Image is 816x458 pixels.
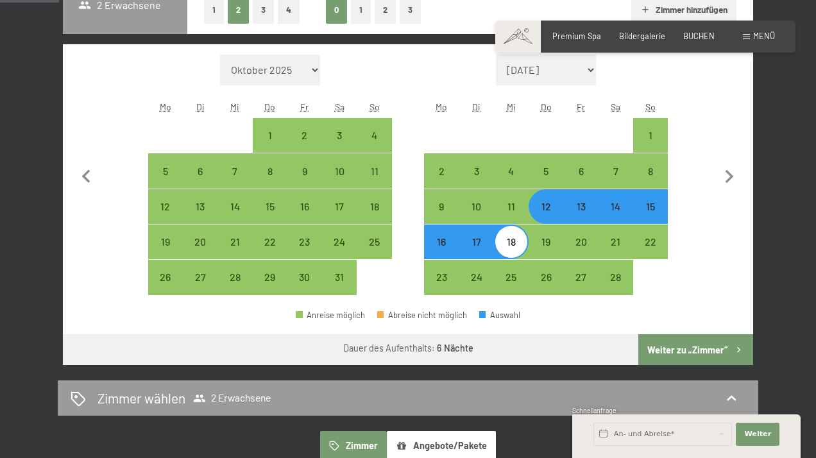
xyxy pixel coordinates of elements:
div: Mon Jan 12 2026 [148,189,183,224]
div: Anreise möglich [357,189,391,224]
div: Mon Feb 09 2026 [424,189,459,224]
div: Anreise möglich [287,153,322,188]
div: Sun Jan 18 2026 [357,189,391,224]
div: Anreise möglich [253,189,287,224]
abbr: Montag [160,101,171,112]
button: Weiter [736,423,779,446]
div: Anreise möglich [322,225,357,259]
div: 30 [289,272,321,304]
div: Mon Feb 16 2026 [424,225,459,259]
div: 14 [219,201,251,233]
div: Sat Jan 10 2026 [322,153,357,188]
div: Thu Jan 29 2026 [253,260,287,294]
div: Anreise möglich [357,225,391,259]
div: Anreise möglich [287,189,322,224]
div: Anreise möglich [459,153,494,188]
div: Anreise möglich [599,189,633,224]
div: Sun Feb 08 2026 [633,153,668,188]
div: Anreise möglich [633,118,668,153]
div: Tue Feb 24 2026 [459,260,494,294]
div: Sun Jan 11 2026 [357,153,391,188]
div: Anreise möglich [563,225,598,259]
div: Anreise möglich [217,153,252,188]
abbr: Samstag [611,101,620,112]
div: Sun Jan 04 2026 [357,118,391,153]
div: 26 [530,272,562,304]
div: Thu Feb 19 2026 [529,225,563,259]
div: Anreise möglich [287,260,322,294]
div: Fri Jan 09 2026 [287,153,322,188]
div: Tue Jan 20 2026 [183,225,217,259]
div: Wed Jan 28 2026 [217,260,252,294]
span: Menü [753,31,775,41]
div: 20 [565,237,597,269]
div: Anreise möglich [459,225,494,259]
div: Anreise möglich [563,189,598,224]
div: Anreise möglich [494,153,529,188]
div: 3 [461,166,493,198]
div: Anreise möglich [183,153,217,188]
span: Weiter [744,429,771,439]
div: Tue Feb 10 2026 [459,189,494,224]
div: Sun Feb 01 2026 [633,118,668,153]
div: Anreise möglich [253,260,287,294]
div: Anreise möglich [424,225,459,259]
div: Sat Jan 24 2026 [322,225,357,259]
abbr: Freitag [300,101,309,112]
div: 29 [254,272,286,304]
div: 8 [254,166,286,198]
div: Anreise möglich [459,189,494,224]
div: 6 [565,166,597,198]
abbr: Montag [436,101,447,112]
div: 8 [634,166,667,198]
div: Wed Feb 18 2026 [494,225,529,259]
div: Mon Jan 05 2026 [148,153,183,188]
div: 25 [495,272,527,304]
div: Anreise möglich [148,189,183,224]
div: Anreise möglich [424,260,459,294]
div: Sat Feb 14 2026 [599,189,633,224]
div: Anreise möglich [529,225,563,259]
div: 24 [323,237,355,269]
b: 6 Nächte [437,343,473,353]
div: Fri Feb 06 2026 [563,153,598,188]
div: 13 [565,201,597,233]
abbr: Sonntag [370,101,380,112]
div: Anreise möglich [217,225,252,259]
div: Anreise möglich [322,189,357,224]
div: 27 [184,272,216,304]
div: Auswahl [479,311,520,319]
div: Sat Jan 03 2026 [322,118,357,153]
div: 18 [495,237,527,269]
div: Anreise möglich [183,260,217,294]
abbr: Mittwoch [507,101,516,112]
div: Wed Feb 11 2026 [494,189,529,224]
div: 15 [254,201,286,233]
div: Anreise möglich [633,189,668,224]
div: 11 [358,166,390,198]
abbr: Freitag [577,101,585,112]
div: 26 [149,272,182,304]
div: Anreise möglich [424,153,459,188]
div: Thu Jan 22 2026 [253,225,287,259]
div: Anreise möglich [253,153,287,188]
div: Anreise möglich [633,153,668,188]
div: Anreise möglich [357,153,391,188]
abbr: Dienstag [472,101,480,112]
button: Vorheriger Monat [73,55,100,296]
div: Wed Jan 21 2026 [217,225,252,259]
div: Anreise möglich [287,225,322,259]
div: Anreise möglich [529,153,563,188]
div: 21 [600,237,632,269]
div: Sat Feb 07 2026 [599,153,633,188]
div: Anreise möglich [183,225,217,259]
div: Fri Feb 13 2026 [563,189,598,224]
div: 27 [565,272,597,304]
div: Anreise möglich [322,118,357,153]
div: Anreise möglich [599,153,633,188]
div: 22 [254,237,286,269]
button: Nächster Monat [716,55,743,296]
a: Premium Spa [552,31,601,41]
a: Bildergalerie [619,31,665,41]
div: Tue Jan 13 2026 [183,189,217,224]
